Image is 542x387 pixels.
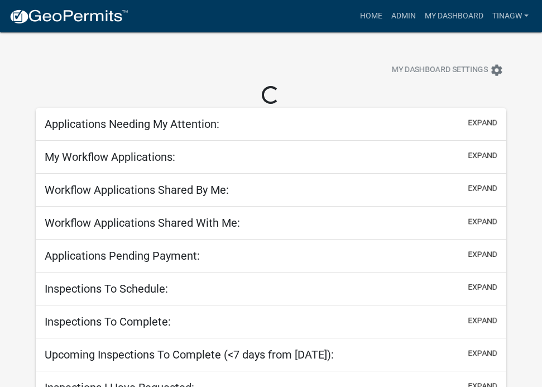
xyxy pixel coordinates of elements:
[45,150,175,164] h5: My Workflow Applications:
[488,6,533,27] a: TinaGW
[468,281,497,293] button: expand
[468,216,497,227] button: expand
[383,59,512,81] button: My Dashboard Settingssettings
[45,315,171,328] h5: Inspections To Complete:
[45,282,168,295] h5: Inspections To Schedule:
[45,183,229,197] h5: Workflow Applications Shared By Me:
[420,6,488,27] a: My Dashboard
[468,150,497,161] button: expand
[45,216,240,230] h5: Workflow Applications Shared With Me:
[45,348,334,361] h5: Upcoming Inspections To Complete (<7 days from [DATE]):
[356,6,387,27] a: Home
[45,249,200,262] h5: Applications Pending Payment:
[45,117,219,131] h5: Applications Needing My Attention:
[490,64,503,77] i: settings
[387,6,420,27] a: Admin
[468,347,497,359] button: expand
[468,249,497,260] button: expand
[468,183,497,194] button: expand
[468,314,497,326] button: expand
[392,64,488,77] span: My Dashboard Settings
[468,117,497,128] button: expand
